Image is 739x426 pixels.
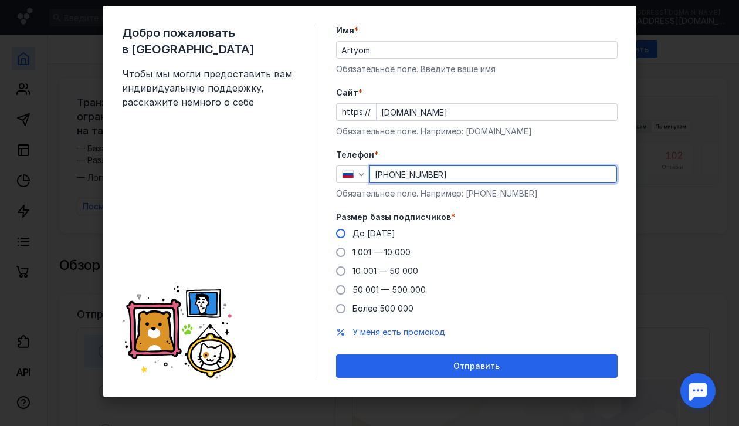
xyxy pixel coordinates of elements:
[336,188,618,200] div: Обязательное поле. Например: [PHONE_NUMBER]
[336,354,618,378] button: Отправить
[352,326,445,338] button: У меня есть промокод
[336,126,618,137] div: Обязательное поле. Например: [DOMAIN_NAME]
[336,63,618,75] div: Обязательное поле. Введите ваше имя
[352,266,418,276] span: 10 001 — 50 000
[122,25,298,58] span: Добро пожаловать в [GEOGRAPHIC_DATA]
[122,67,298,109] span: Чтобы мы могли предоставить вам индивидуальную поддержку, расскажите немного о себе
[352,247,411,257] span: 1 001 — 10 000
[336,25,354,36] span: Имя
[336,87,358,99] span: Cайт
[336,211,451,223] span: Размер базы подписчиков
[352,327,445,337] span: У меня есть промокод
[453,361,500,371] span: Отправить
[352,228,395,238] span: До [DATE]
[352,285,426,295] span: 50 001 — 500 000
[352,303,413,313] span: Более 500 000
[336,149,374,161] span: Телефон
